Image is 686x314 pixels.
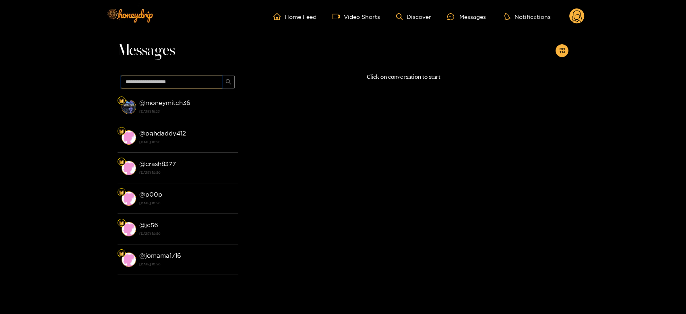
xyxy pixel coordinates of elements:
[222,76,235,88] button: search
[122,191,136,206] img: conversation
[139,222,158,228] strong: @ jc56
[273,13,285,20] span: home
[139,169,234,176] strong: [DATE] 10:50
[333,13,380,20] a: Video Shorts
[139,130,186,137] strong: @ pghdaddy412
[118,41,175,60] span: Messages
[139,108,234,115] strong: [DATE] 16:23
[139,138,234,146] strong: [DATE] 10:50
[122,161,136,175] img: conversation
[122,222,136,236] img: conversation
[238,72,568,82] p: Click on conversation to start
[139,199,234,207] strong: [DATE] 10:50
[119,129,124,134] img: Fan Level
[333,13,344,20] span: video-camera
[119,221,124,226] img: Fan Level
[139,230,234,237] strong: [DATE] 10:50
[396,13,431,20] a: Discover
[139,252,181,259] strong: @ jomama1716
[139,191,162,198] strong: @ p00p
[119,190,124,195] img: Fan Level
[556,44,568,57] button: appstore-add
[139,99,190,106] strong: @ moneymitch36
[273,13,316,20] a: Home Feed
[502,12,553,21] button: Notifications
[119,160,124,164] img: Fan Level
[139,160,176,167] strong: @ crash8377
[122,100,136,114] img: conversation
[225,79,231,86] span: search
[559,47,565,54] span: appstore-add
[139,261,234,268] strong: [DATE] 10:50
[122,130,136,145] img: conversation
[119,99,124,103] img: Fan Level
[119,251,124,256] img: Fan Level
[122,252,136,267] img: conversation
[447,12,486,21] div: Messages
